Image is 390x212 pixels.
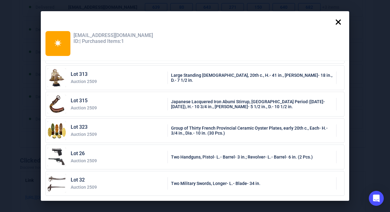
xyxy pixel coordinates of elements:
[369,191,384,206] div: Open Intercom Messenger
[71,105,164,110] div: Auction 2509
[45,145,345,169] a: Lot 26Auction 2509Two Handguns, Pistol- L.- Barrel- 3 in.; Revolver- L.- Barrel- 6 in. (2 Pcs.)
[71,177,164,184] div: Lot 32
[74,39,153,44] div: ID: | Purchased Items: 1
[47,68,66,87] img: 313_1.jpg
[47,174,66,193] img: 32_1.jpg
[71,98,164,105] div: Lot 315
[54,39,62,48] span: ✷
[45,171,345,196] a: Lot 32Auction 2509Two Military Swords, Longer- L.- Blade- 34 in.
[71,71,164,79] div: Lot 313
[71,124,164,131] div: Lot 323
[71,151,164,158] div: Lot 26
[45,65,345,90] a: Lot 313Auction 2509Large Standing [DEMOGRAPHIC_DATA], 20th c., H.- 41 in., [PERSON_NAME]- 18 in.,...
[71,79,164,84] div: Auction 2509
[74,33,153,38] div: [EMAIL_ADDRESS][DOMAIN_NAME]
[45,92,345,117] a: Lot 315Auction 2509Japanese Lacquered Iron Abumi Stirrup, [GEOGRAPHIC_DATA] Period ([DATE]-[DATE]...
[168,73,336,83] div: Large Standing [DEMOGRAPHIC_DATA], 20th c., H.- 41 in., [PERSON_NAME]- 18 in., D.- 7 1/2 in.
[47,95,66,113] img: 315_1.jpg
[168,181,336,186] div: Two Military Swords, Longer- L.- Blade- 34 in.
[168,154,336,159] div: Two Handguns, Pistol- L.- Barrel- 3 in.; Revolver- L.- Barrel- 6 in. (2 Pcs.)
[168,99,336,109] div: Japanese Lacquered Iron Abumi Stirrup, [GEOGRAPHIC_DATA] Period ([DATE]-[DATE]), H.- 10 3/4 in., ...
[168,126,336,136] div: Group of Thirty French Provincial Ceramic Oyster Plates, early 20th c., Each- H.- 3/4 in., Dia.- ...
[71,158,164,163] div: Auction 2509
[71,185,164,190] div: Auction 2509
[47,121,66,140] img: 323_1.jpg
[71,132,164,137] div: Auction 2509
[45,118,345,143] a: Lot 323Auction 2509Group of Thirty French Provincial Ceramic Oyster Plates, early 20th c., Each- ...
[47,148,66,166] img: 26_1.jpg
